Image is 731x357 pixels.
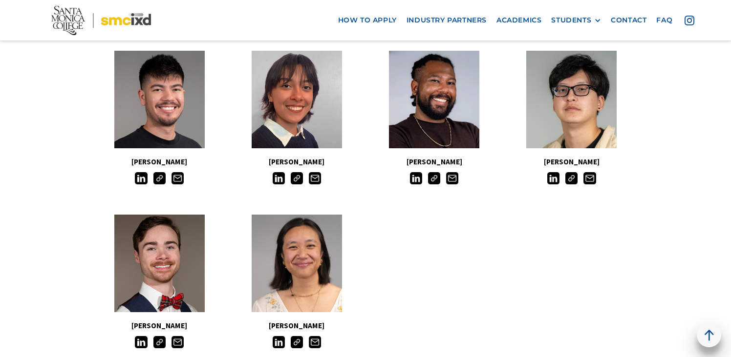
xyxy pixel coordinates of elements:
a: Academics [492,11,546,29]
img: LinkedIn icon [547,172,559,184]
h5: [PERSON_NAME] [228,319,365,332]
img: LinkedIn icon [135,172,147,184]
img: Link icon [153,336,166,348]
h5: [PERSON_NAME] [91,156,228,168]
img: Santa Monica College - SMC IxD logo [51,6,151,35]
a: how to apply [333,11,402,29]
a: back to top [697,323,721,347]
a: faq [651,11,677,29]
img: Email icon [172,336,184,348]
h5: [PERSON_NAME] [503,156,640,168]
a: industry partners [402,11,492,29]
img: Link icon [291,336,303,348]
h5: [PERSON_NAME] [91,319,228,332]
img: Link icon [153,172,166,184]
img: LinkedIn icon [273,336,285,348]
img: LinkedIn icon [410,172,422,184]
img: Email icon [309,336,321,348]
h5: [PERSON_NAME] [228,156,365,168]
div: STUDENTS [551,16,601,24]
img: Email icon [583,172,596,184]
img: LinkedIn icon [135,336,147,348]
img: icon - instagram [685,16,694,25]
h5: [PERSON_NAME] [365,156,503,168]
img: Link icon [565,172,578,184]
img: Email icon [309,172,321,184]
a: contact [606,11,651,29]
img: Email icon [172,172,184,184]
img: LinkedIn icon [273,172,285,184]
img: Link icon [428,172,440,184]
img: Email icon [446,172,458,184]
div: STUDENTS [551,16,591,24]
img: Link icon [291,172,303,184]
